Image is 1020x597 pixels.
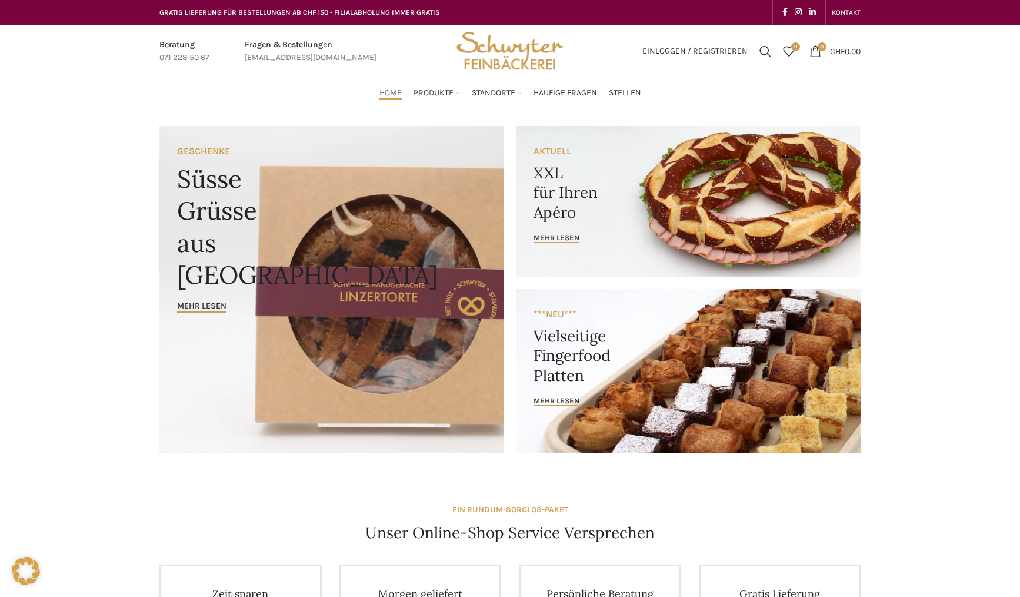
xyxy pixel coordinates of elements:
[159,38,209,65] a: Infobox link
[452,25,568,78] img: Bäckerei Schwyter
[791,4,805,21] a: Instagram social link
[832,8,861,16] span: KONTAKT
[452,505,568,515] strong: EIN RUNDUM-SORGLOS-PAKET
[609,81,641,105] a: Stellen
[830,46,845,56] span: CHF
[472,88,515,99] span: Standorte
[830,46,861,56] bdi: 0.00
[414,88,454,99] span: Produkte
[804,39,866,63] a: 0 CHF0.00
[516,289,861,453] a: Banner link
[516,126,861,277] a: Banner link
[534,88,597,99] span: Häufige Fragen
[805,4,819,21] a: Linkedin social link
[777,39,801,63] a: 0
[779,4,791,21] a: Facebook social link
[379,88,402,99] span: Home
[159,126,504,453] a: Banner link
[414,81,460,105] a: Produkte
[777,39,801,63] div: Meine Wunschliste
[472,81,522,105] a: Standorte
[452,45,568,55] a: Site logo
[754,39,777,63] a: Suchen
[636,39,754,63] a: Einloggen / Registrieren
[791,42,800,51] span: 0
[818,42,826,51] span: 0
[379,81,402,105] a: Home
[826,1,866,24] div: Secondary navigation
[245,38,376,65] a: Infobox link
[365,522,655,543] h4: Unser Online-Shop Service Versprechen
[642,47,748,55] span: Einloggen / Registrieren
[609,88,641,99] span: Stellen
[159,8,440,16] span: GRATIS LIEFERUNG FÜR BESTELLUNGEN AB CHF 150 - FILIALABHOLUNG IMMER GRATIS
[832,1,861,24] a: KONTAKT
[534,81,597,105] a: Häufige Fragen
[154,81,866,105] div: Main navigation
